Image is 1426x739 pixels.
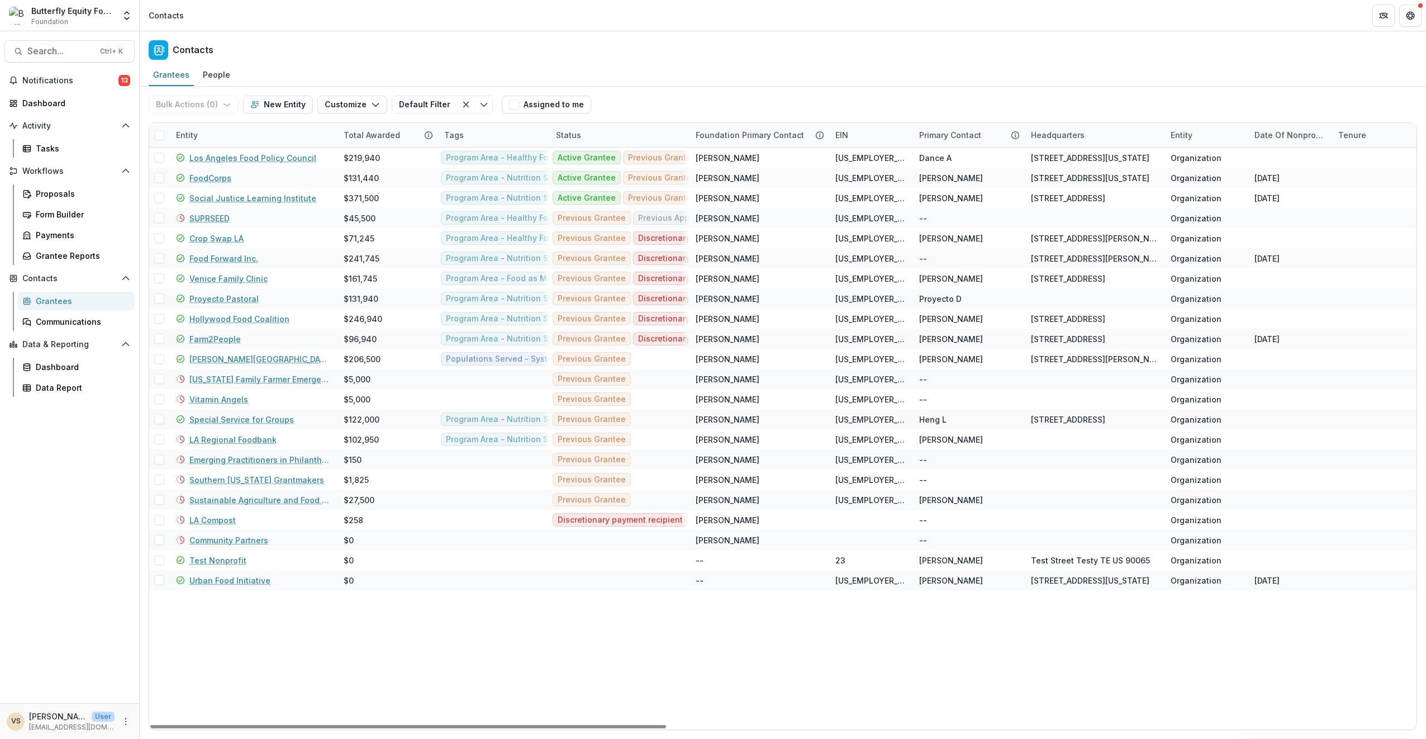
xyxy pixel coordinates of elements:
a: Proposals [18,184,135,203]
div: [US_EMPLOYER_IDENTIFICATION_NUMBER] [835,192,906,204]
h2: Contacts [173,45,213,55]
div: Dashboard [36,361,126,373]
div: $246,940 [344,313,382,325]
div: Status [549,123,689,147]
a: People [198,64,235,86]
div: Dashboard [22,97,126,109]
button: Notifications13 [4,72,135,89]
div: [DATE] [1254,172,1280,184]
span: Discretionary payment recipient [638,334,763,344]
div: EIN [829,123,912,147]
div: [PERSON_NAME] [696,434,759,446]
div: -- [919,454,927,466]
div: [PERSON_NAME] [919,353,983,365]
button: Get Help [1399,4,1422,27]
a: Emerging Practitioners in Philanthropy [189,454,330,466]
div: [US_EMPLOYER_IDENTIFICATION_NUMBER] [835,293,906,305]
a: Grantee Reports [18,247,135,265]
button: Search... [4,40,135,63]
span: Previous Grantee [558,475,626,485]
div: $45,500 [344,212,375,224]
div: [PERSON_NAME] [696,152,759,164]
div: Tenure [1332,123,1415,147]
a: Communications [18,312,135,331]
div: Ctrl + K [98,45,125,58]
div: Organization [1171,414,1221,425]
span: Previous Grantee [558,314,626,324]
div: [DATE] [1254,192,1280,204]
div: Organization [1171,313,1221,325]
div: Organization [1171,394,1221,405]
div: [PERSON_NAME] [696,474,759,486]
div: [US_EMPLOYER_IDENTIFICATION_NUMBER] [835,253,906,264]
div: [PERSON_NAME] [696,494,759,506]
div: [STREET_ADDRESS] [1031,192,1105,204]
div: Grantee Reports [36,250,126,262]
div: [US_EMPLOYER_IDENTIFICATION_NUMBER] [835,172,906,184]
a: Southern [US_STATE] Grantmakers [189,474,324,486]
div: Total Awarded [337,123,438,147]
div: [PERSON_NAME] [919,494,983,506]
div: Entity [1164,129,1199,141]
div: -- [696,575,704,586]
div: [STREET_ADDRESS][US_STATE] [1031,152,1149,164]
div: Tenure [1332,129,1373,141]
div: Primary Contact [912,123,1024,147]
div: Foundation Primary Contact [689,129,811,141]
div: [PERSON_NAME] [696,192,759,204]
div: Communications [36,316,126,328]
span: Foundation [31,17,68,27]
a: Farm2People [189,333,241,345]
div: [DATE] [1254,575,1280,586]
div: [US_EMPLOYER_IDENTIFICATION_NUMBER] [835,373,906,385]
div: Tasks [36,143,126,154]
div: $5,000 [344,394,370,405]
span: Notifications [22,76,118,86]
a: Tasks [18,139,135,158]
div: [PERSON_NAME] [696,394,759,405]
div: Organization [1171,373,1221,385]
p: [EMAIL_ADDRESS][DOMAIN_NAME] [29,722,115,732]
div: Tags [438,123,549,147]
div: Organization [1171,575,1221,586]
div: -- [919,394,927,405]
span: Contacts [22,274,117,283]
span: Previous Grantee [558,214,626,223]
a: Food Forward Inc. [189,253,258,264]
div: -- [919,253,927,264]
div: $27,500 [344,494,374,506]
span: 13 [118,75,130,86]
div: -- [919,474,927,486]
div: Organization [1171,353,1221,365]
div: [PERSON_NAME] [919,434,983,446]
div: [PERSON_NAME] [696,353,759,365]
a: Grantees [18,292,135,310]
div: Proposals [36,188,126,200]
span: Program Area - Nutrition Security [446,314,575,324]
div: $219,940 [344,152,380,164]
div: $150 [344,454,362,466]
span: Active Grantee [558,193,616,203]
div: $371,500 [344,192,379,204]
a: Urban Food Initiative [189,575,270,586]
a: Dashboard [18,358,135,376]
div: [PERSON_NAME] [919,172,983,184]
a: Proyecto Pastoral [189,293,259,305]
div: [PERSON_NAME] [696,373,759,385]
div: [STREET_ADDRESS] [1031,273,1105,285]
a: LA Regional Foodbank [189,434,277,446]
span: Previous Grantee [558,274,626,283]
div: Test Street Testy TE US 90065 [1031,555,1150,566]
div: [PERSON_NAME] [919,333,983,345]
div: Form Builder [36,209,126,220]
div: [US_EMPLOYER_IDENTIFICATION_NUMBER] [835,494,906,506]
p: [PERSON_NAME] [29,710,87,722]
div: [STREET_ADDRESS] [1031,414,1105,425]
div: People [198,67,235,83]
div: [PERSON_NAME] [696,534,759,546]
div: [PERSON_NAME] [919,233,983,244]
span: Program Area - Healthy Food Retail [446,234,583,243]
span: Workflows [22,167,117,176]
